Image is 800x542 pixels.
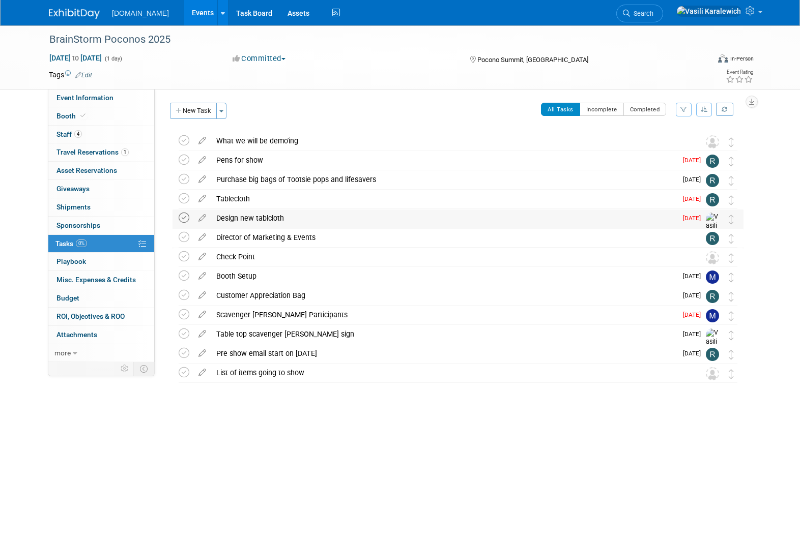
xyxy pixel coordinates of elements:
[104,55,122,62] span: (1 day)
[211,287,677,304] div: Customer Appreciation Bag
[729,350,734,359] i: Move task
[193,291,211,300] a: edit
[706,309,719,322] img: Mark Menzella
[683,273,706,280] span: [DATE]
[477,56,588,64] span: Pocono Summit, [GEOGRAPHIC_DATA]
[211,209,677,227] div: Design new tablcloth
[729,234,734,244] i: Move task
[211,229,685,246] div: Director of Marketing & Events
[726,70,753,75] div: Event Rating
[54,349,71,357] span: more
[729,292,734,302] i: Move task
[48,253,154,270] a: Playbook
[48,235,154,253] a: Tasks0%
[729,215,734,224] i: Move task
[193,310,211,319] a: edit
[683,176,706,183] span: [DATE]
[193,156,211,165] a: edit
[729,311,734,321] i: Move task
[706,251,719,264] img: Unassigned
[75,72,92,79] a: Edit
[623,103,667,116] button: Completed
[541,103,580,116] button: All Tasks
[48,326,154,344] a: Attachments
[729,253,734,263] i: Move task
[706,135,719,148] img: Unassigned
[48,143,154,161] a: Travel Reservations1
[729,137,734,147] i: Move task
[134,362,155,375] td: Toggle Event Tabs
[580,103,624,116] button: Incomplete
[112,9,169,17] span: [DOMAIN_NAME]
[193,329,211,339] a: edit
[211,248,685,265] div: Check Point
[56,257,86,265] span: Playbook
[56,130,82,138] span: Staff
[56,330,97,339] span: Attachments
[729,369,734,379] i: Move task
[116,362,134,375] td: Personalize Event Tab Strip
[683,330,706,338] span: [DATE]
[729,195,734,205] i: Move task
[229,53,290,64] button: Committed
[49,70,92,80] td: Tags
[56,112,88,120] span: Booth
[56,294,79,302] span: Budget
[71,54,80,62] span: to
[211,190,677,207] div: Tablecloth
[48,180,154,198] a: Giveaways
[706,367,719,380] img: Unassigned
[211,267,677,285] div: Booth Setup
[48,344,154,362] a: more
[193,349,211,358] a: edit
[729,330,734,340] i: Move task
[729,176,734,186] i: Move task
[193,136,211,145] a: edit
[193,214,211,223] a: edit
[56,148,129,156] span: Travel Reservations
[121,148,129,156] span: 1
[683,195,706,202] span: [DATE]
[706,174,719,187] img: Rachelle Menzella
[211,152,677,169] div: Pens for show
[193,272,211,281] a: edit
[48,162,154,179] a: Asset Reservations
[706,270,719,284] img: Mark Menzella
[211,345,677,362] div: Pre show email start on [DATE]
[46,31,694,49] div: BrainStorm Poconos 2025
[616,5,663,22] a: Search
[649,53,754,68] div: Event Format
[48,107,154,125] a: Booth
[56,185,90,193] span: Giveaways
[706,290,719,303] img: Rachelle Menzella
[56,166,117,174] span: Asset Reservations
[56,221,100,229] span: Sponsorships
[706,155,719,168] img: Rachelle Menzella
[706,232,719,245] img: Rachelle Menzella
[211,306,677,323] div: Scavenger [PERSON_NAME] Participants
[170,103,217,119] button: New Task
[74,130,82,138] span: 4
[683,311,706,318] span: [DATE]
[718,54,728,63] img: Format-Inperson.png
[56,276,136,284] span: Misc. Expenses & Credits
[211,325,677,343] div: Table top scavenger [PERSON_NAME] sign
[211,364,685,381] div: List of items going to show
[193,368,211,377] a: edit
[48,308,154,325] a: ROI, Objectives & ROO
[716,103,733,116] a: Refresh
[683,292,706,299] span: [DATE]
[193,252,211,261] a: edit
[730,55,754,63] div: In-Person
[630,10,653,17] span: Search
[48,198,154,216] a: Shipments
[193,194,211,203] a: edit
[211,132,685,149] div: What we will be demo'ing
[706,193,719,206] img: Rachelle Menzella
[48,126,154,143] a: Staff4
[706,213,721,257] img: Vasili Karalewich
[56,312,125,320] span: ROI, Objectives & ROO
[729,273,734,282] i: Move task
[193,233,211,242] a: edit
[55,239,87,248] span: Tasks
